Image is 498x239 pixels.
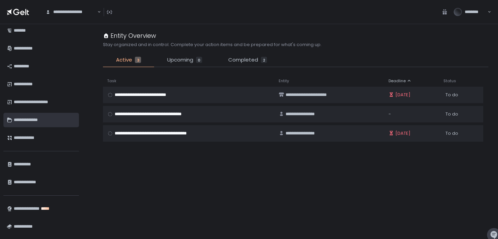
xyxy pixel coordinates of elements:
[389,111,391,117] span: -
[103,31,156,40] div: Entity Overview
[279,78,289,84] span: Entity
[228,56,258,64] span: Completed
[135,57,141,63] div: 3
[116,56,132,64] span: Active
[445,92,458,98] span: To do
[107,78,116,84] span: Task
[443,78,456,84] span: Status
[395,92,410,98] span: [DATE]
[196,57,202,63] div: 0
[389,78,406,84] span: Deadline
[395,130,410,137] span: [DATE]
[103,42,322,48] h2: Stay organized and in control. Complete your action items and be prepared for what's coming up.
[96,9,97,15] input: Search for option
[445,111,458,117] span: To do
[41,5,101,19] div: Search for option
[445,130,458,137] span: To do
[261,57,267,63] div: 2
[167,56,193,64] span: Upcoming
